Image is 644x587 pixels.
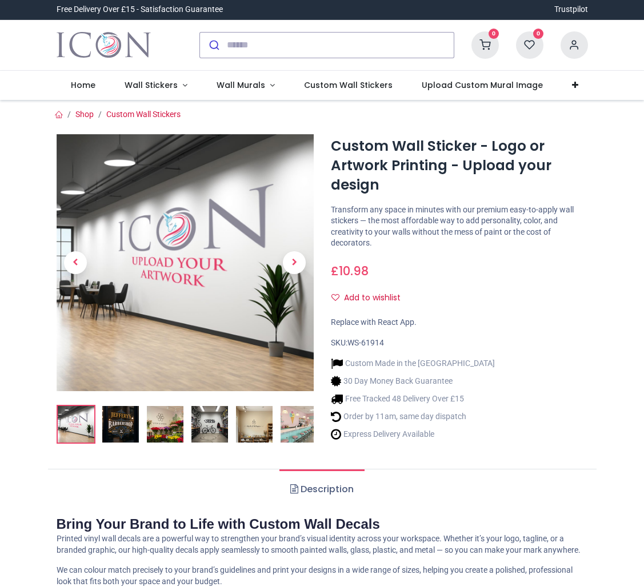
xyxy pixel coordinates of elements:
span: WS-61914 [347,338,384,347]
span: 10.98 [339,263,369,279]
div: SKU: [331,337,588,349]
span: Custom Wall Stickers [304,79,393,91]
span: Home [71,79,95,91]
img: Custom Wall Sticker - Logo or Artwork Printing - Upload your design [57,134,314,391]
i: Add to wishlist [331,293,339,301]
img: Custom Wall Sticker - Logo or Artwork Printing - Upload your design [102,406,139,443]
a: 0 [516,39,543,49]
h1: Custom Wall Sticker - Logo or Artwork Printing - Upload your design [331,136,588,195]
span: Wall Stickers [125,79,178,91]
a: Shop [75,110,94,119]
a: Wall Murals [202,71,289,100]
li: Free Tracked 48 Delivery Over £15 [331,393,495,405]
li: 30 Day Money Back Guarantee [331,375,495,387]
sup: 0 [533,29,544,39]
a: Wall Stickers [110,71,202,100]
button: Add to wishlistAdd to wishlist [331,288,410,308]
li: Custom Made in the [GEOGRAPHIC_DATA] [331,357,495,369]
span: Next [283,251,306,274]
strong: Bring Your Brand to Life with Custom Wall Decals [57,516,380,532]
a: Custom Wall Stickers [106,110,181,119]
sup: 0 [489,29,499,39]
p: Transform any space in minutes with our premium easy-to-apply wall stickers — the most affordable... [331,204,588,249]
div: Replace with React App. [331,317,588,328]
span: £ [331,263,369,279]
p: Printed vinyl wall decals are a powerful way to strengthen your brand’s visual identity across yo... [57,533,588,556]
div: Free Delivery Over £15 - Satisfaction Guarantee [57,4,223,15]
li: Express Delivery Available [331,428,495,440]
img: Custom Wall Sticker - Logo or Artwork Printing - Upload your design [58,406,94,443]
img: Custom Wall Sticker - Logo or Artwork Printing - Upload your design [236,406,273,443]
span: Wall Murals [217,79,265,91]
a: Description [279,469,365,509]
img: Custom Wall Sticker - Logo or Artwork Printing - Upload your design [281,406,317,443]
a: 0 [471,39,499,49]
img: Icon Wall Stickers [57,29,151,61]
img: Custom Wall Sticker - Logo or Artwork Printing - Upload your design [191,406,228,443]
a: Trustpilot [554,4,588,15]
a: Previous [57,172,95,352]
a: Logo of Icon Wall Stickers [57,29,151,61]
li: Order by 11am, same day dispatch [331,411,495,423]
button: Submit [200,33,227,58]
span: Upload Custom Mural Image [422,79,543,91]
a: Next [275,172,314,352]
img: Custom Wall Sticker - Logo or Artwork Printing - Upload your design [147,406,183,443]
p: We can colour match precisely to your brand’s guidelines and print your designs in a wide range o... [57,565,588,587]
span: Previous [64,251,87,274]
